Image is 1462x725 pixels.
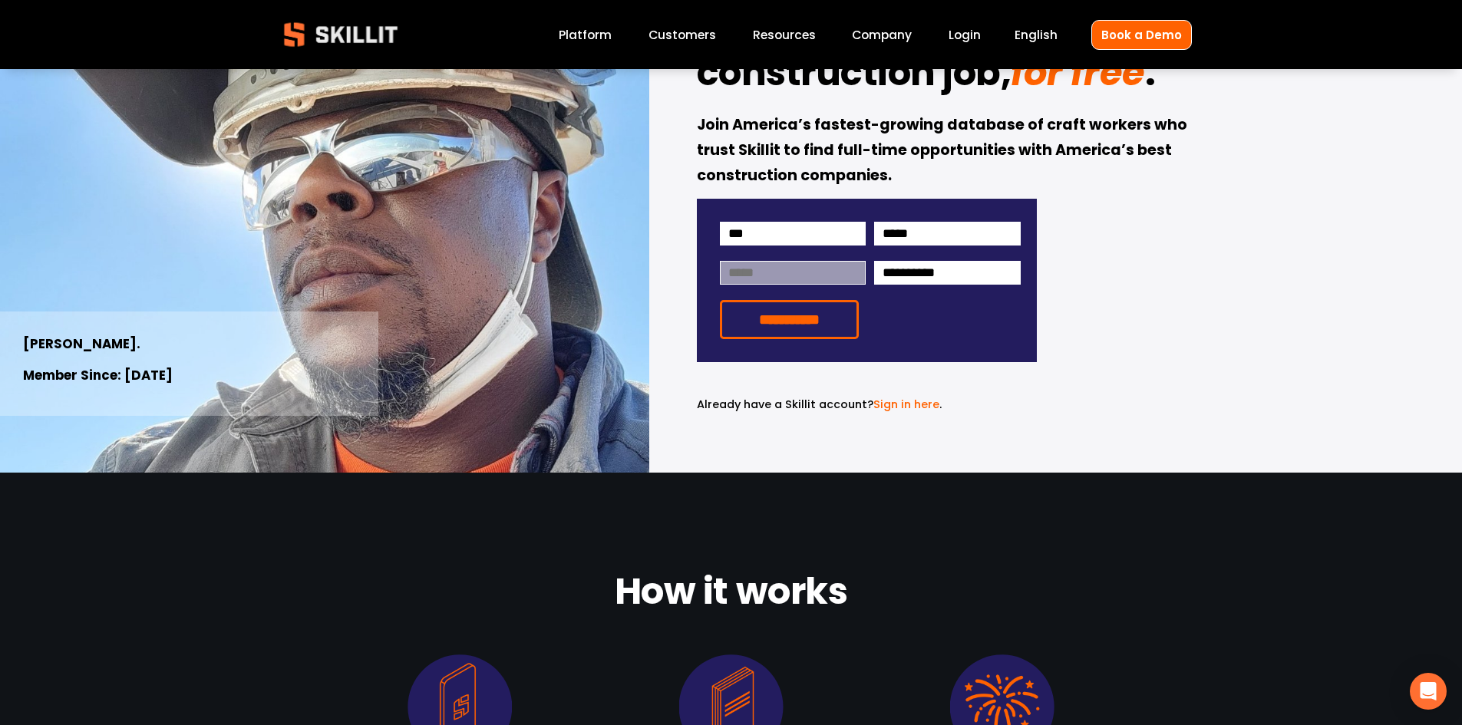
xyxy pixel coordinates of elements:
strong: How it works [615,563,847,626]
strong: Join America’s fastest-growing database of craft workers who trust Skillit to find full-time oppo... [697,114,1190,189]
p: . [697,396,1037,414]
span: Resources [753,26,816,44]
a: folder dropdown [753,25,816,45]
a: Login [949,25,981,45]
strong: construction job, [697,44,1012,107]
strong: Member Since: [DATE] [23,365,173,387]
span: Already have a Skillit account? [697,397,873,412]
em: for free [1011,47,1144,98]
a: Book a Demo [1091,20,1192,50]
strong: . [1145,44,1156,107]
img: Skillit [271,12,411,58]
strong: [PERSON_NAME]. [23,334,140,356]
a: Sign in here [873,397,939,412]
a: Company [852,25,912,45]
span: English [1015,26,1058,44]
div: Open Intercom Messenger [1410,673,1447,710]
a: Platform [559,25,612,45]
div: language picker [1015,25,1058,45]
a: Customers [648,25,716,45]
